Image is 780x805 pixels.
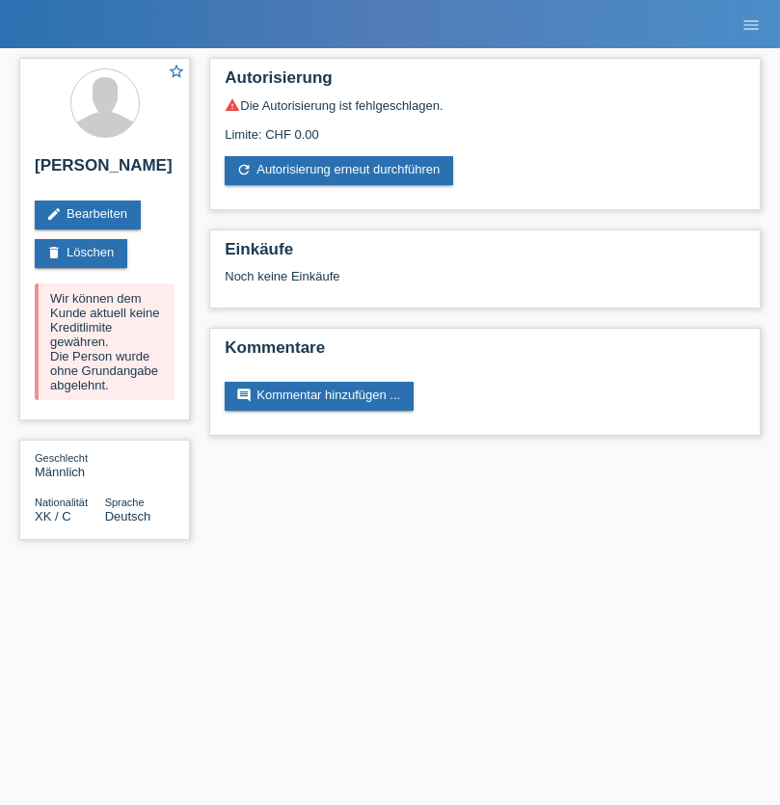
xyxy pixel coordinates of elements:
span: Deutsch [105,509,151,523]
i: edit [46,206,62,222]
h2: Kommentare [225,338,745,367]
span: Nationalität [35,496,88,508]
span: Kosovo / C / 17.01.1992 [35,509,71,523]
span: Geschlecht [35,452,88,464]
div: Wir können dem Kunde aktuell keine Kreditlimite gewähren. Die Person wurde ohne Grundangabe abgel... [35,283,175,400]
span: Sprache [105,496,145,508]
i: comment [236,388,252,403]
a: star_border [168,63,185,83]
div: Männlich [35,450,105,479]
i: delete [46,245,62,260]
i: warning [225,97,240,113]
a: deleteLöschen [35,239,127,268]
a: editBearbeiten [35,201,141,229]
h2: Autorisierung [225,68,745,97]
h2: Einkäufe [225,240,745,269]
div: Noch keine Einkäufe [225,269,745,298]
i: star_border [168,63,185,80]
h2: [PERSON_NAME] [35,156,175,185]
i: menu [741,15,761,35]
i: refresh [236,162,252,177]
div: Limite: CHF 0.00 [225,113,745,142]
a: refreshAutorisierung erneut durchführen [225,156,453,185]
div: Die Autorisierung ist fehlgeschlagen. [225,97,745,113]
a: menu [732,18,770,30]
a: commentKommentar hinzufügen ... [225,382,414,411]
